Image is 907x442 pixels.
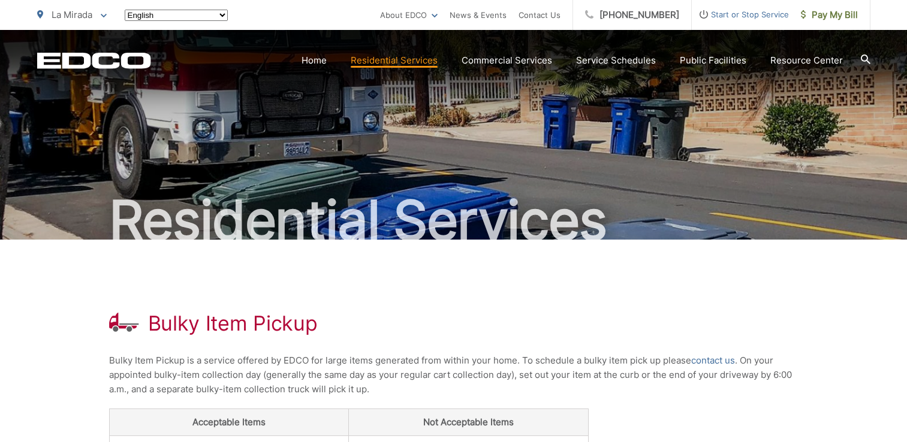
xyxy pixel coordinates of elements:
[351,53,438,68] a: Residential Services
[576,53,656,68] a: Service Schedules
[801,8,858,22] span: Pay My Bill
[680,53,746,68] a: Public Facilities
[770,53,843,68] a: Resource Center
[148,311,318,335] h1: Bulky Item Pickup
[37,190,870,250] h2: Residential Services
[192,416,266,428] strong: Acceptable Items
[109,353,798,396] p: Bulky Item Pickup is a service offered by EDCO for large items generated from within your home. T...
[450,8,507,22] a: News & Events
[519,8,561,22] a: Contact Us
[52,9,92,20] span: La Mirada
[423,416,514,428] strong: Not Acceptable Items
[125,10,228,21] select: Select a language
[380,8,438,22] a: About EDCO
[691,353,735,368] a: contact us
[462,53,552,68] a: Commercial Services
[37,52,151,69] a: EDCD logo. Return to the homepage.
[302,53,327,68] a: Home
